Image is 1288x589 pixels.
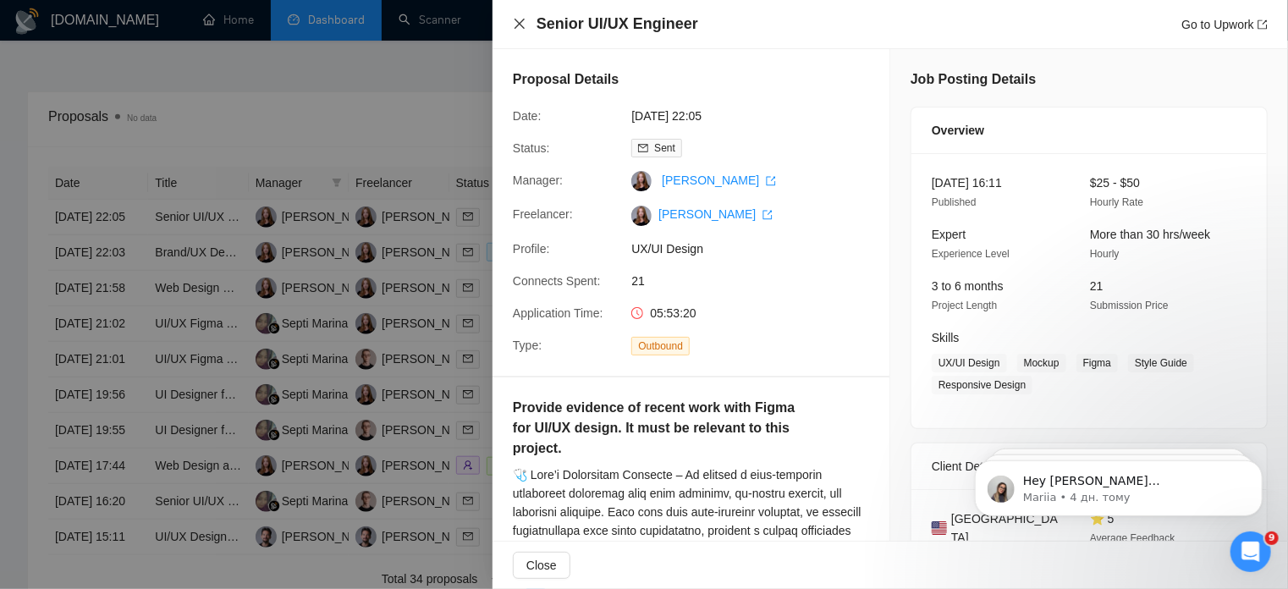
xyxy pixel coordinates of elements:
[949,425,1288,543] iframe: Intercom notifications повідомлення
[631,272,885,290] span: 21
[654,142,675,154] span: Sent
[526,556,557,575] span: Close
[662,173,776,187] a: [PERSON_NAME] export
[631,107,885,125] span: [DATE] 22:05
[1265,531,1279,545] span: 9
[1128,354,1194,372] span: Style Guide
[1090,248,1120,260] span: Hourly
[762,210,773,220] span: export
[513,339,542,352] span: Type:
[513,17,526,31] button: Close
[513,552,570,579] button: Close
[932,248,1010,260] span: Experience Level
[513,173,563,187] span: Manager:
[1090,176,1140,190] span: $25 - $50
[932,519,947,537] img: 🇺🇸
[1017,354,1066,372] span: Mockup
[1076,354,1118,372] span: Figma
[513,109,541,123] span: Date:
[513,69,619,90] h5: Proposal Details
[513,242,550,256] span: Profile:
[658,207,773,221] a: [PERSON_NAME] export
[650,306,696,320] span: 05:53:20
[932,196,977,208] span: Published
[932,376,1032,394] span: Responsive Design
[1090,300,1169,311] span: Submission Price
[513,274,601,288] span: Connects Spent:
[911,69,1036,90] h5: Job Posting Details
[932,279,1004,293] span: 3 to 6 months
[537,14,698,35] h4: Senior UI/UX Engineer
[513,17,526,30] span: close
[932,121,984,140] span: Overview
[766,176,776,186] span: export
[932,443,1247,489] div: Client Details
[1181,18,1268,31] a: Go to Upworkexport
[1090,196,1143,208] span: Hourly Rate
[932,300,997,311] span: Project Length
[631,337,690,355] span: Outbound
[513,141,550,155] span: Status:
[513,306,603,320] span: Application Time:
[1090,228,1210,241] span: More than 30 hrs/week
[932,176,1002,190] span: [DATE] 16:11
[1230,531,1271,572] iframe: Intercom live chat
[932,228,966,241] span: Expert
[932,354,1007,372] span: UX/UI Design
[1090,279,1104,293] span: 21
[1258,19,1268,30] span: export
[513,398,816,459] h5: Provide evidence of recent work with Figma for UI/UX design. It must be relevant to this project.
[932,331,960,344] span: Skills
[513,207,573,221] span: Freelancer:
[631,307,643,319] span: clock-circle
[638,143,648,153] span: mail
[631,239,885,258] span: UX/UI Design
[631,206,652,226] img: c1i1C4GbPzK8a6VQTaaFhHMDCqGgwIFFNuPMLd4kH8rZiF0HTDS5XhOfVQbhsoiF-V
